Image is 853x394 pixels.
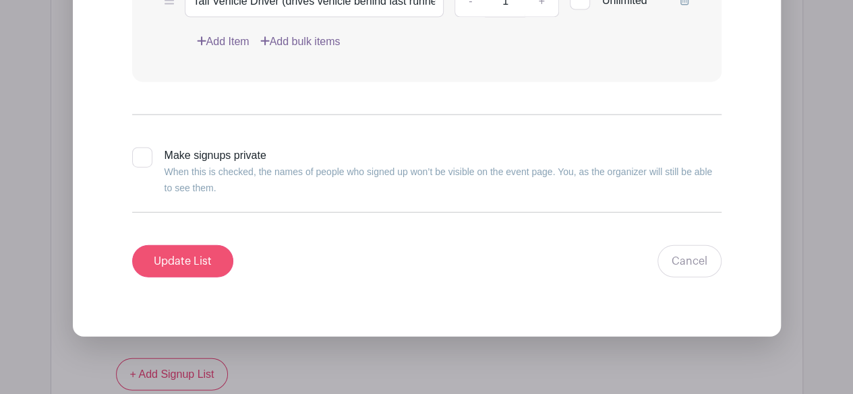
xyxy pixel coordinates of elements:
div: Make signups private [165,147,722,196]
a: Add bulk items [260,34,341,50]
a: Add Item [197,34,249,50]
small: When this is checked, the names of people who signed up won’t be visible on the event page. You, ... [165,166,713,193]
input: Update List [132,245,233,277]
a: Cancel [657,245,722,277]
